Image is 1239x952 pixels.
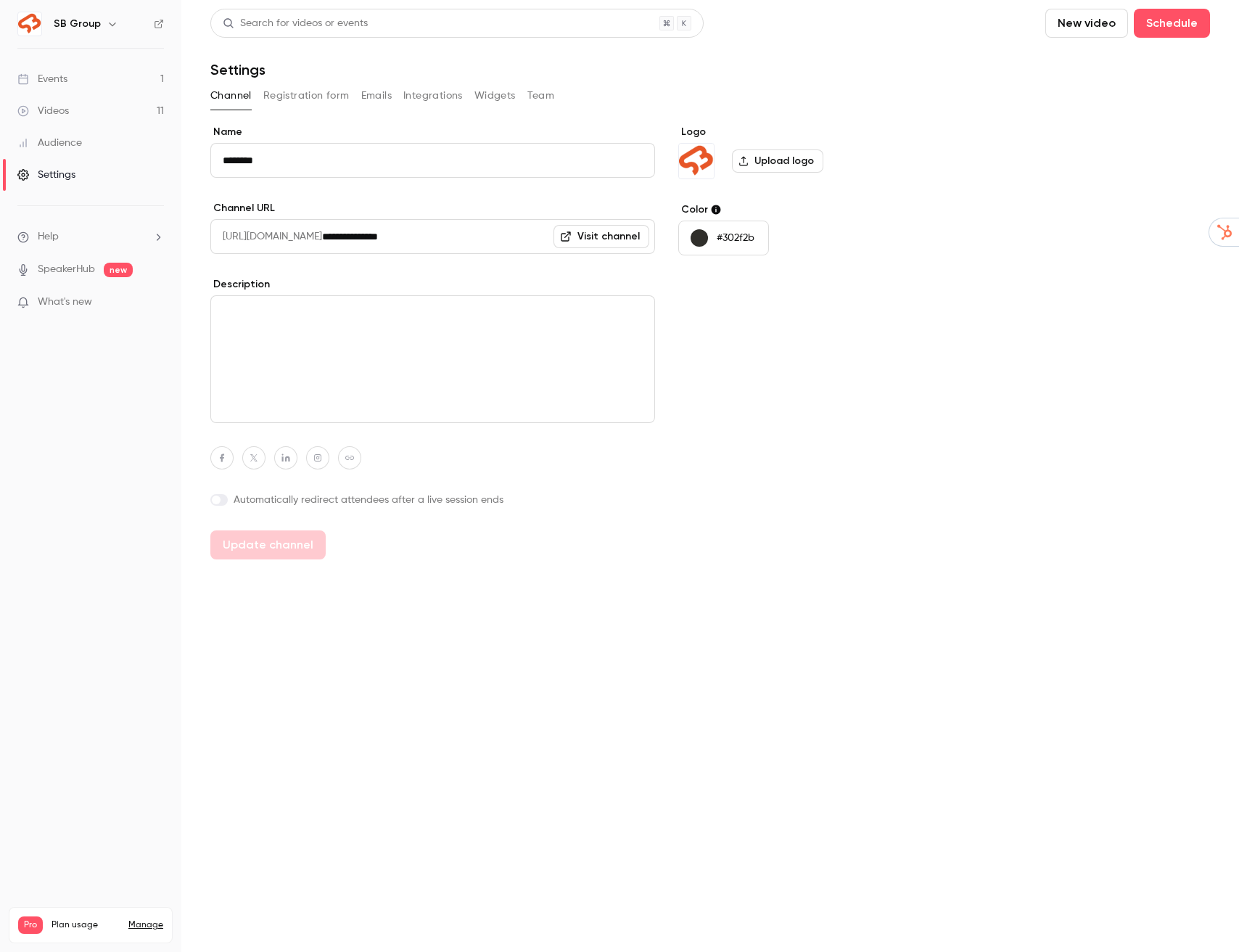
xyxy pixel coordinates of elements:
[527,84,555,107] button: Team
[678,125,901,139] label: Logo
[104,263,133,277] span: new
[17,168,75,182] div: Settings
[1045,9,1128,38] button: New video
[17,104,69,118] div: Videos
[403,84,463,107] button: Integrations
[38,295,92,310] span: What's new
[1134,9,1210,38] button: Schedule
[38,229,59,245] span: Help
[210,219,322,254] span: [URL][DOMAIN_NAME]
[38,262,95,277] a: SpeakerHub
[732,149,823,173] label: Upload logo
[210,201,655,216] label: Channel URL
[18,916,43,934] span: Pro
[210,61,265,78] h1: Settings
[474,84,516,107] button: Widgets
[128,919,163,931] a: Manage
[223,16,368,31] div: Search for videos or events
[210,125,655,139] label: Name
[210,493,655,507] label: Automatically redirect attendees after a live session ends
[263,84,350,107] button: Registration form
[678,125,901,179] section: Logo
[147,296,164,309] iframe: Noticeable Trigger
[361,84,392,107] button: Emails
[553,225,649,248] a: Visit channel
[210,277,655,292] label: Description
[18,12,41,36] img: SB Group
[210,84,252,107] button: Channel
[717,231,754,245] p: #302f2b
[678,202,901,217] label: Color
[52,919,120,931] span: Plan usage
[54,17,101,31] h6: SB Group
[17,72,67,86] div: Events
[17,229,164,245] li: help-dropdown-opener
[679,144,714,178] img: SB Group
[17,136,82,150] div: Audience
[678,221,769,255] button: #302f2b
